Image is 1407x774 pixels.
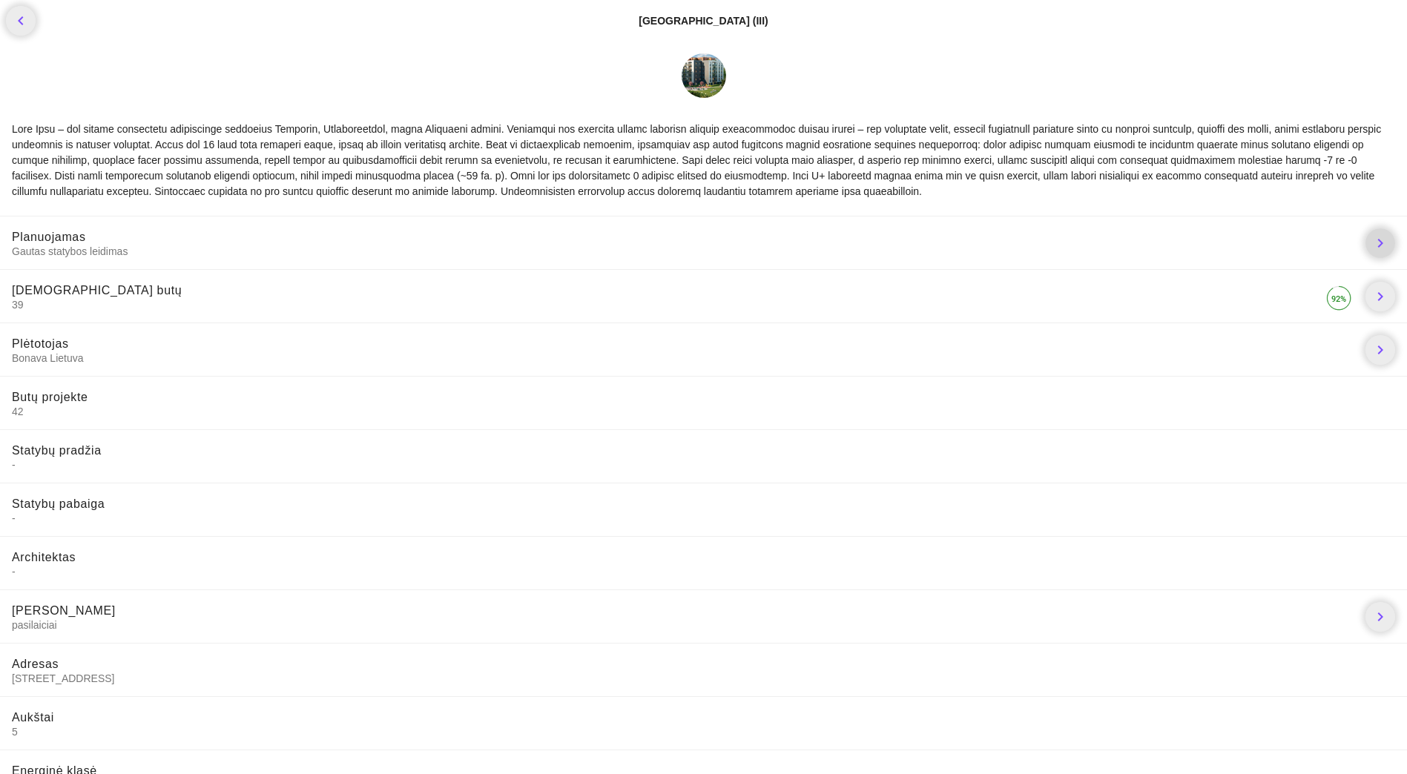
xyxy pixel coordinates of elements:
[12,405,1395,418] span: 42
[12,618,1354,632] span: pasilaiciai
[1371,608,1389,626] i: chevron_right
[12,658,59,670] span: Adresas
[12,12,30,30] i: chevron_left
[12,565,1395,578] span: -
[12,231,86,243] span: Planuojamas
[12,497,105,510] span: Statybų pabaiga
[1365,228,1395,258] a: chevron_right
[12,245,1354,258] span: Gautas statybos leidimas
[1371,234,1389,252] i: chevron_right
[12,711,54,724] span: Aukštai
[12,337,69,350] span: Plėtotojas
[1371,288,1389,305] i: chevron_right
[1365,282,1395,311] a: chevron_right
[6,6,36,36] a: chevron_left
[1365,335,1395,365] a: chevron_right
[12,458,1395,472] span: -
[12,512,1395,525] span: -
[12,284,182,297] span: [DEMOGRAPHIC_DATA] butų
[1365,602,1395,632] a: chevron_right
[639,13,768,28] div: [GEOGRAPHIC_DATA] (III)
[1324,283,1354,313] img: 92
[12,551,76,563] span: Architektas
[12,391,88,403] span: Butų projekte
[12,298,1324,311] span: 39
[12,351,1354,365] span: Bonava Lietuva
[12,604,116,617] span: [PERSON_NAME]
[1371,341,1389,359] i: chevron_right
[12,725,1395,738] span: 5
[12,672,1395,685] span: [STREET_ADDRESS]
[12,444,102,457] span: Statybų pradžia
